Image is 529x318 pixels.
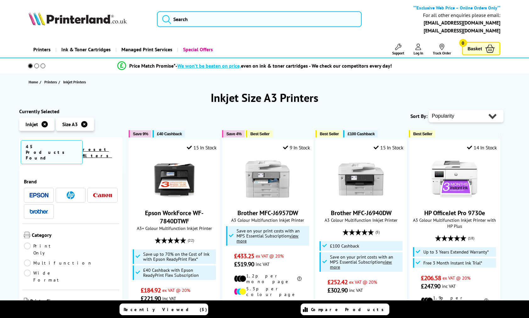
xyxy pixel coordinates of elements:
[343,130,378,137] button: £100 Cashback
[145,209,203,225] a: Epson WorkForce WF-7840DTWF
[348,131,375,136] span: £100 Cashback
[237,233,298,244] u: view more
[175,63,392,69] div: - even on ink & toner cartridges - We check our competitors every day!
[16,60,493,71] li: modal_Promise
[19,108,122,114] div: Currently Selected
[237,228,300,244] span: Save on your print costs with an MPS Essential Subscription
[421,274,441,282] span: £206.58
[349,287,363,293] span: inc VAT
[120,304,208,315] a: Recently Viewed (5)
[129,63,175,69] span: Price Match Promise*
[153,130,185,137] button: £40 Cashback
[424,209,485,217] a: HP OfficeJet Pro 9730e
[63,80,86,84] span: Inkjet Printers
[234,273,302,284] li: 1.2p per mono page
[24,298,29,304] img: Printer Size
[412,217,497,229] span: A3 Colour Multifunction Inkjet Printer with HP Plus
[244,198,291,204] a: Brother MFC-J6957DW
[320,131,339,136] span: Best Seller
[237,209,298,217] a: Brother MFC-J6957DW
[392,44,404,55] a: Support
[256,261,270,267] span: inc VAT
[421,282,441,290] span: £247.90
[234,252,254,260] span: £433.25
[246,130,273,137] button: Best Seller
[133,131,148,136] span: Save 9%
[19,90,510,105] h1: Inkjet Size A3 Printers
[374,144,403,151] div: 15 In Stock
[424,27,500,34] a: [EMAIL_ADDRESS][DOMAIN_NAME]
[421,295,488,306] li: 1.9p per mono page
[30,298,118,305] span: Printer Size
[157,11,362,27] input: Search
[468,232,474,244] span: (18)
[29,12,127,25] img: Printerland Logo
[29,12,149,27] a: Printerland Logo
[188,234,194,246] span: (22)
[414,44,423,55] a: Log In
[162,295,176,301] span: inc VAT
[349,279,377,285] span: ex VAT @ 20%
[24,259,92,266] a: Multifunction
[141,294,161,303] span: £221.90
[115,42,177,58] a: Managed Print Services
[423,249,489,254] span: Up to 3 Years Extended Warranty*
[433,44,451,55] a: Track Order
[124,307,207,312] span: Recently Viewed (5)
[62,121,78,127] span: Size A3
[256,253,284,259] span: ex VAT @ 20%
[244,155,291,203] img: Brother MFC-J6957DW
[141,286,161,294] span: £184.92
[226,217,310,223] span: A3 Colour Multifunction Inkjet Printer
[413,5,500,11] b: **Exclusive Web Price – Online Orders Only**
[319,217,404,223] span: A3 Colour Multifunction Inkjet Printer
[30,193,48,198] img: Epson
[301,304,389,315] a: Compare Products
[431,198,478,204] a: HP OfficeJet Pro 9730e
[24,270,71,283] a: Wide Format
[331,209,392,217] a: Brother MFC-J6940DW
[459,39,467,47] span: 0
[413,131,432,136] span: Best Seller
[187,144,216,151] div: 15 In Stock
[25,121,38,127] span: Inkjet
[222,130,245,137] button: Save 4%
[443,275,471,281] span: ex VAT @ 20%
[177,63,241,69] span: We won’t be beaten on price,
[337,155,385,203] img: Brother MFC-J6940DW
[250,131,270,136] span: Best Seller
[21,140,83,164] span: 45 Products Found
[226,131,242,136] span: Save 4%
[30,209,48,214] img: Brother
[327,299,395,310] li: 1.6p per mono page
[151,155,198,203] img: Epson WorkForce WF-7840DTWF
[132,225,217,231] span: A3+ Colour Multifunction Inkjet Printer
[30,208,48,215] a: Brother
[24,243,71,256] a: Print Only
[468,44,482,53] span: Basket
[93,193,112,197] img: Canon
[157,131,182,136] span: £40 Cashback
[392,51,404,55] span: Support
[93,191,112,199] a: Canon
[29,42,55,58] a: Printers
[462,42,500,55] a: Basket 0
[29,79,40,85] a: Home
[129,130,151,137] button: Save 9%
[327,286,348,294] span: £302.90
[330,243,359,248] span: £100 Cashback
[467,144,497,151] div: 14 In Stock
[409,130,436,137] button: Best Seller
[32,232,118,239] span: Category
[67,191,75,199] img: HP
[24,232,30,238] img: Category
[234,286,302,297] li: 5.3p per colour page
[234,260,254,268] span: £519.90
[162,287,190,293] span: ex VAT @ 20%
[61,42,111,58] span: Ink & Toner Cartridges
[423,260,482,265] span: Free 3 Month Instant Ink Trial*
[423,12,500,18] div: For all other enquiries please email:
[177,42,218,58] a: Special Offers
[327,278,348,286] span: £252.42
